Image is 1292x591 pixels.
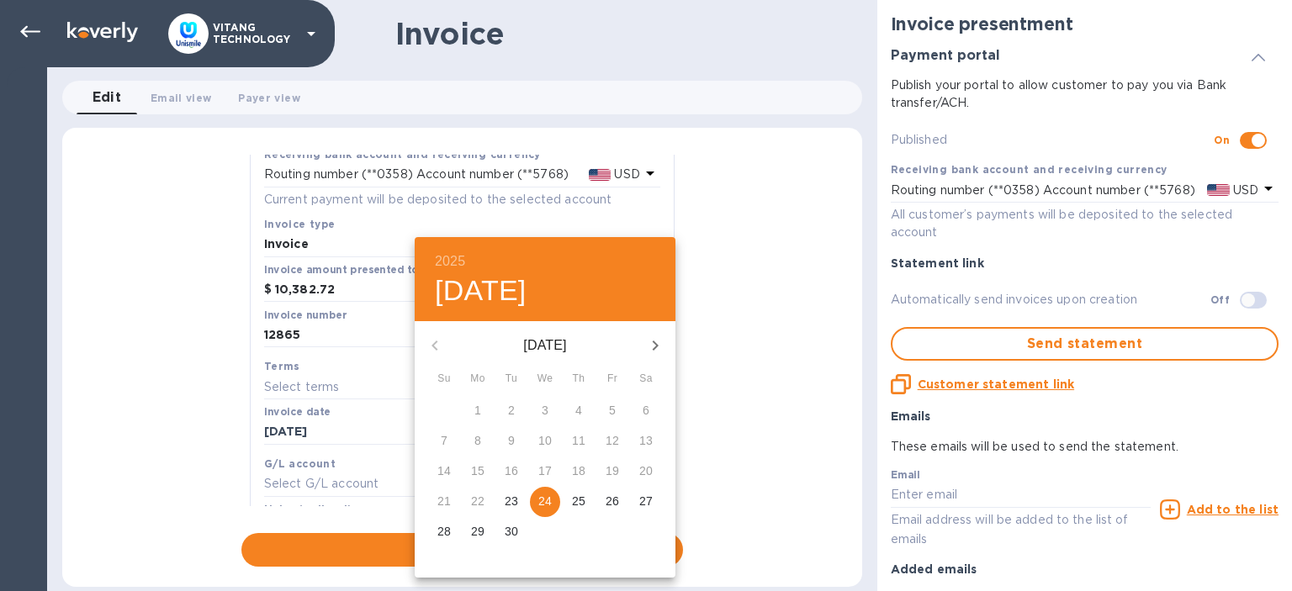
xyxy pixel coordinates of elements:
span: Th [564,371,594,388]
p: 28 [437,523,451,540]
p: 25 [572,493,585,509]
button: 30 [496,517,527,547]
p: 23 [505,493,518,509]
span: Su [429,371,459,388]
span: Tu [496,371,527,388]
span: Mo [463,371,493,388]
button: 28 [429,517,459,547]
button: 24 [530,487,560,517]
p: 29 [471,523,484,540]
span: Fr [597,371,627,388]
button: 25 [564,487,594,517]
button: 26 [597,487,627,517]
span: Sa [631,371,661,388]
button: 27 [631,487,661,517]
p: 30 [505,523,518,540]
button: 29 [463,517,493,547]
button: [DATE] [435,273,527,309]
p: 24 [538,493,552,509]
p: 26 [606,493,619,509]
span: We [530,371,560,388]
button: 2025 [435,250,465,273]
p: 27 [639,493,653,509]
p: [DATE] [455,335,635,356]
button: 23 [496,487,527,517]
